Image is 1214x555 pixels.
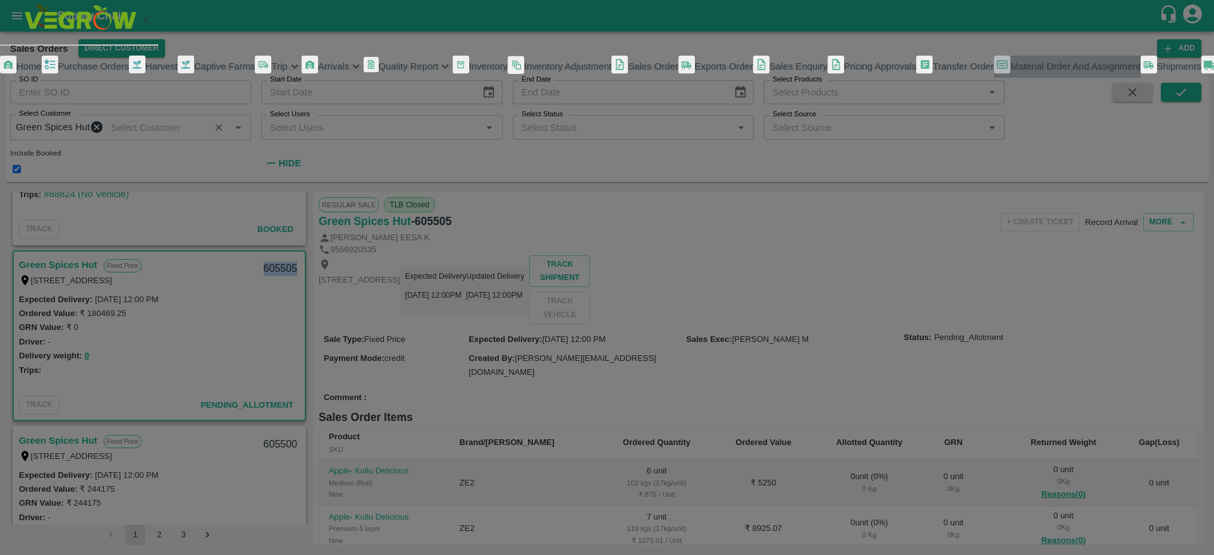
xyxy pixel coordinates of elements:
a: shipmentsExports Order [678,56,753,78]
span: Arrivals [318,61,349,71]
span: Purchase Orders [58,61,129,71]
img: delivery [255,56,271,74]
span: Pricing Approvals [844,61,917,71]
img: centralMaterial [994,56,1010,74]
img: shipments [1141,56,1157,74]
a: recieptPurchase Orders [42,56,129,78]
a: harvestHarvest [129,55,178,78]
a: inventoryInventory Adjustment [508,56,612,78]
span: Shipments [1157,61,1201,71]
span: Exports Order [695,61,753,71]
img: whTransfer [916,56,933,74]
span: Material Order And Assignment [1010,61,1140,71]
a: salesSales Order [611,56,678,78]
a: salesPricing Approvals [828,56,917,78]
img: sales [753,56,769,74]
img: inventory [508,56,524,74]
span: Sales Enquiry [769,61,828,71]
img: harvest [129,55,145,74]
img: reciept [42,56,58,74]
a: whTransferTransfer Order [916,56,994,78]
img: whInventory [453,56,469,74]
div: deliveryTrip [255,56,301,78]
img: shipments [678,56,695,74]
span: Sales Order [628,61,678,71]
span: Harvest [145,61,178,71]
a: harvestCaptive Farms [178,55,255,78]
a: shipmentsShipments [1141,56,1201,78]
a: whInventoryInventory [453,56,508,78]
img: qualityReport [364,57,379,73]
div: whArrivalArrivals [302,56,364,78]
img: harvest [178,55,194,74]
div: qualityReportQuality Report [364,57,453,76]
img: whArrival [302,56,318,74]
a: centralMaterialMaterial Order And Assignment [994,56,1140,78]
a: salesSales Enquiry [753,56,828,78]
span: Inventory [469,61,508,71]
span: Trip [271,61,287,71]
span: Transfer Order [933,61,994,71]
img: sales [611,56,628,74]
span: Home [16,61,42,71]
span: Captive Farms [194,61,255,71]
span: Inventory Adjustment [524,61,612,71]
span: Quality Report [379,61,439,71]
img: sales [828,56,844,74]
